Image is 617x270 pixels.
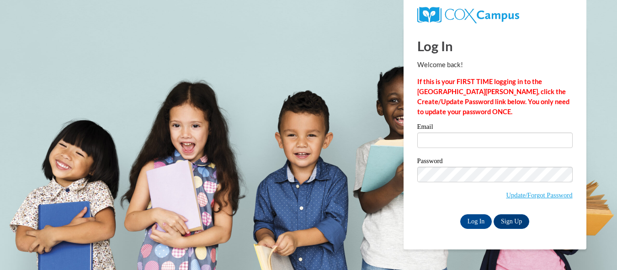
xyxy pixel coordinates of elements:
[494,214,529,229] a: Sign Up
[417,78,569,116] strong: If this is your FIRST TIME logging in to the [GEOGRAPHIC_DATA][PERSON_NAME], click the Create/Upd...
[506,191,572,199] a: Update/Forgot Password
[417,60,573,70] p: Welcome back!
[417,37,573,55] h1: Log In
[417,7,519,23] img: COX Campus
[417,123,573,132] label: Email
[417,158,573,167] label: Password
[417,11,519,18] a: COX Campus
[460,214,492,229] input: Log In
